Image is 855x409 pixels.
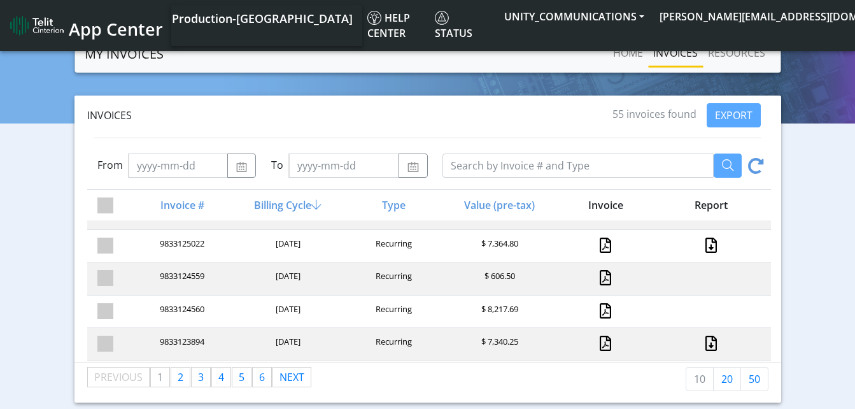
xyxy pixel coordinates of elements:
button: UNITY_COMMUNICATIONS [497,5,652,28]
span: Production-[GEOGRAPHIC_DATA] [172,11,353,26]
span: 2 [178,370,183,384]
div: Type [340,197,446,213]
a: App Center [10,12,161,39]
div: Invoice # [128,197,234,213]
div: Recurring [340,238,446,255]
a: Next page [273,368,311,387]
input: yyyy-mm-dd [128,154,228,178]
a: 50 [740,367,768,391]
div: Billing Cycle [234,197,339,213]
div: $ 7,364.80 [446,238,551,255]
div: $ 7,340.25 [446,336,551,353]
a: Help center [362,5,430,46]
a: MY INVOICES [85,41,164,67]
span: 1 [157,370,163,384]
div: [DATE] [234,336,339,353]
div: Recurring [340,303,446,320]
img: calendar.svg [236,162,248,172]
div: $ 8,217.69 [446,303,551,320]
span: Previous [94,370,143,384]
a: INVOICES [648,40,703,66]
input: Search by Invoice # and Type [442,154,714,178]
button: EXPORT [707,103,761,127]
div: 9833124559 [128,270,234,287]
span: Status [435,11,472,40]
div: Recurring [340,336,446,353]
div: Recurring [340,270,446,287]
div: Report [657,197,763,213]
div: 9833124560 [128,303,234,320]
img: status.svg [435,11,449,25]
ul: Pagination [87,367,312,387]
span: 6 [259,370,265,384]
span: Help center [367,11,410,40]
span: App Center [69,17,163,41]
div: 9833125022 [128,238,234,255]
div: 9833123894 [128,336,234,353]
label: To [271,157,283,173]
div: [DATE] [234,303,339,320]
span: 55 invoices found [612,107,696,121]
img: knowledge.svg [367,11,381,25]
div: [DATE] [234,270,339,287]
span: 3 [198,370,204,384]
span: 5 [239,370,244,384]
img: calendar.svg [407,162,419,172]
span: Invoices [87,108,132,122]
input: yyyy-mm-dd [288,154,399,178]
img: logo-telit-cinterion-gw-new.png [10,15,64,36]
div: [DATE] [234,238,339,255]
a: RESOURCES [703,40,770,66]
label: From [97,157,123,173]
a: 20 [713,367,741,391]
div: Value (pre-tax) [446,197,551,213]
span: 4 [218,370,224,384]
a: Status [430,5,497,46]
div: $ 606.50 [446,270,551,287]
a: Your current platform instance [171,5,352,31]
div: Invoice [551,197,657,213]
a: Home [608,40,648,66]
